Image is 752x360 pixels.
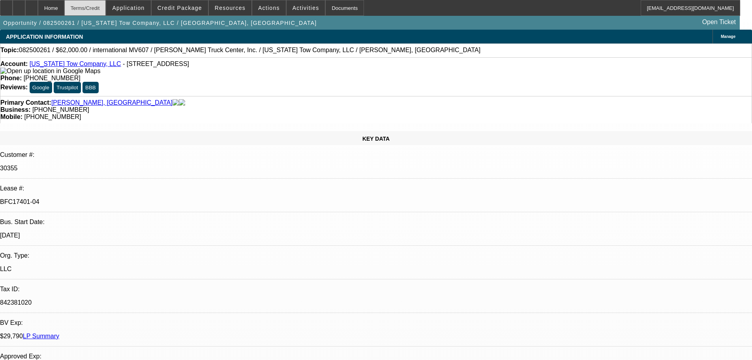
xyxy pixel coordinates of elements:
span: APPLICATION INFORMATION [6,34,83,40]
a: [US_STATE] Tow Company, LLC [30,60,121,67]
span: Manage [721,34,735,39]
strong: Reviews: [0,84,28,90]
span: KEY DATA [362,136,390,142]
span: Resources [215,5,246,11]
a: View Google Maps [0,68,100,74]
button: Google [30,82,52,93]
a: LP Summary [23,333,59,339]
span: Activities [293,5,319,11]
strong: Topic: [0,47,19,54]
span: Opportunity / 082500261 / [US_STATE] Tow Company, LLC / [GEOGRAPHIC_DATA], [GEOGRAPHIC_DATA] [3,20,317,26]
img: linkedin-icon.png [179,99,185,106]
a: [PERSON_NAME], [GEOGRAPHIC_DATA] [51,99,173,106]
button: Application [106,0,150,15]
button: Resources [209,0,251,15]
strong: Business: [0,106,30,113]
button: Trustpilot [54,82,81,93]
a: Open Ticket [699,15,739,29]
strong: Account: [0,60,28,67]
img: facebook-icon.png [173,99,179,106]
img: Open up location in Google Maps [0,68,100,75]
button: Activities [287,0,325,15]
span: - [STREET_ADDRESS] [123,60,189,67]
strong: Mobile: [0,113,23,120]
span: Credit Package [158,5,202,11]
span: Actions [258,5,280,11]
button: Credit Package [152,0,208,15]
strong: Primary Contact: [0,99,51,106]
strong: Phone: [0,75,22,81]
span: 082500261 / $62,000.00 / international MV607 / [PERSON_NAME] Truck Center, Inc. / [US_STATE] Tow ... [19,47,480,54]
span: [PHONE_NUMBER] [24,75,81,81]
span: [PHONE_NUMBER] [24,113,81,120]
button: BBB [83,82,99,93]
span: [PHONE_NUMBER] [32,106,89,113]
button: Actions [252,0,286,15]
span: Application [112,5,144,11]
